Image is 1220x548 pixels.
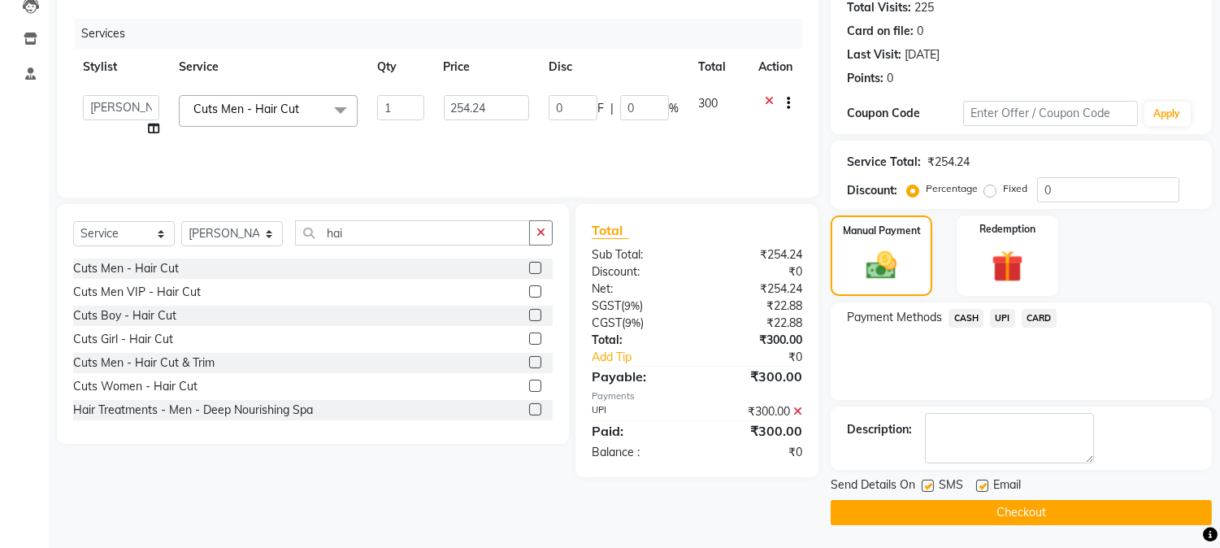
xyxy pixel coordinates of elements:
div: ₹300.00 [697,403,815,420]
div: Sub Total: [580,246,697,263]
span: UPI [990,309,1015,328]
th: Total [688,49,749,85]
div: Service Total: [847,154,921,171]
div: ₹254.24 [697,246,815,263]
div: Total: [580,332,697,349]
img: _cash.svg [857,248,905,283]
div: ₹254.24 [697,281,815,298]
div: Hair Treatments - Men - Deep Nourishing Spa [73,402,313,419]
div: Cuts Men - Hair Cut [73,260,179,277]
div: 0 [887,70,893,87]
div: Payable: [580,367,697,386]
span: Cuts Men - Hair Cut [193,102,299,116]
div: ( ) [580,298,697,315]
img: _gift.svg [982,246,1033,286]
th: Disc [539,49,688,85]
label: Redemption [979,222,1035,237]
span: 9% [625,316,640,329]
div: ₹22.88 [697,298,815,315]
div: Cuts Girl - Hair Cut [73,331,173,348]
input: Enter Offer / Coupon Code [963,101,1137,126]
div: ₹300.00 [697,367,815,386]
div: Card on file: [847,23,914,40]
span: 300 [698,96,718,111]
div: UPI [580,403,697,420]
div: Cuts Men VIP - Hair Cut [73,284,201,301]
a: x [299,102,306,116]
div: Discount: [580,263,697,281]
div: ₹22.88 [697,315,815,332]
div: ₹0 [697,444,815,461]
div: Cuts Women - Hair Cut [73,378,198,395]
span: Send Details On [831,476,915,497]
span: 9% [624,299,640,312]
span: Total [592,222,629,239]
div: ₹300.00 [697,332,815,349]
th: Service [169,49,367,85]
div: Net: [580,281,697,298]
span: % [669,100,679,117]
button: Apply [1144,102,1191,126]
span: SMS [939,476,963,497]
div: Points: [847,70,884,87]
div: Balance : [580,444,697,461]
div: ₹300.00 [697,421,815,441]
th: Qty [367,49,433,85]
span: F [597,100,604,117]
div: ₹254.24 [927,154,970,171]
span: CGST [592,315,622,330]
span: SGST [592,298,621,313]
div: Description: [847,421,912,438]
div: 0 [917,23,923,40]
div: Cuts Men - Hair Cut & Trim [73,354,215,372]
th: Stylist [73,49,169,85]
div: Paid: [580,421,697,441]
span: Payment Methods [847,309,942,326]
label: Manual Payment [843,224,921,238]
span: | [610,100,614,117]
span: CARD [1022,309,1057,328]
div: ₹0 [697,263,815,281]
th: Action [749,49,802,85]
div: Discount: [847,182,897,199]
div: [DATE] [905,46,940,63]
div: Services [75,19,814,49]
div: Last Visit: [847,46,901,63]
label: Percentage [926,181,978,196]
th: Price [434,49,539,85]
span: CASH [949,309,983,328]
button: Checkout [831,500,1212,525]
div: ₹0 [717,349,815,366]
span: Email [993,476,1021,497]
div: ( ) [580,315,697,332]
div: Payments [592,389,802,403]
div: Coupon Code [847,105,963,122]
input: Search or Scan [295,220,530,246]
div: Cuts Boy - Hair Cut [73,307,176,324]
label: Fixed [1003,181,1027,196]
a: Add Tip [580,349,717,366]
